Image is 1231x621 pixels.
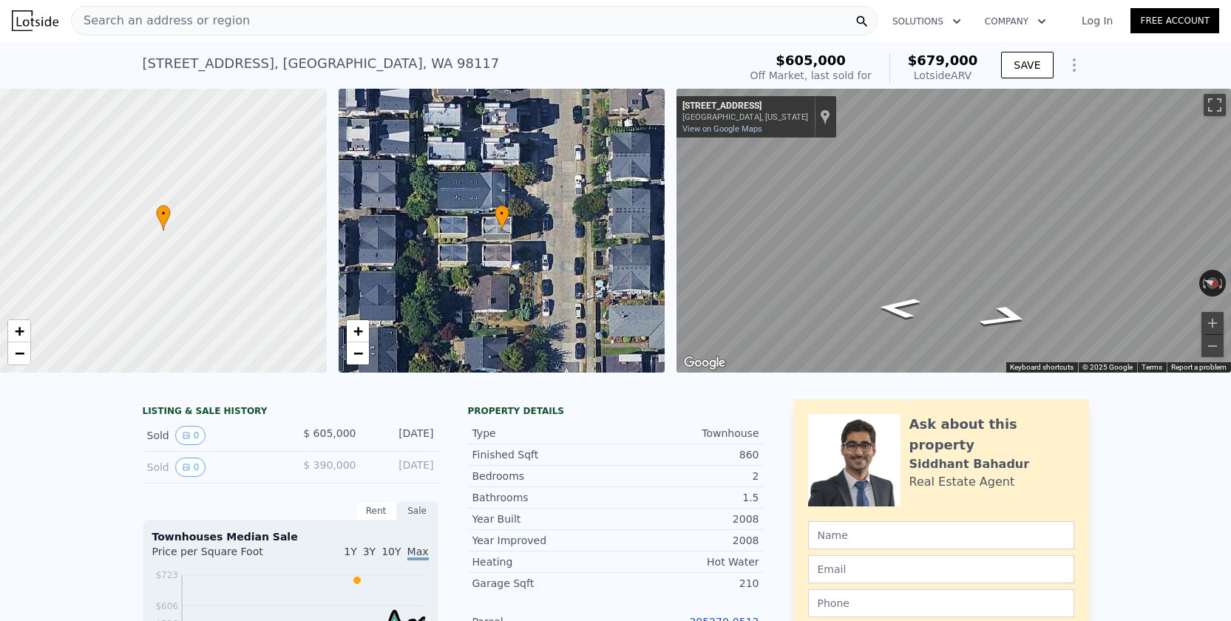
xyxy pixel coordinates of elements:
div: Map [676,89,1231,373]
input: Name [808,521,1074,549]
a: Terms (opens in new tab) [1142,363,1162,371]
input: Phone [808,589,1074,617]
button: Keyboard shortcuts [1010,362,1074,373]
div: Heating [472,554,616,569]
div: Year Built [472,512,616,526]
a: Zoom out [8,342,30,364]
div: Off Market, last sold for [750,68,872,83]
button: Rotate clockwise [1218,270,1227,296]
span: © 2025 Google [1082,363,1133,371]
button: View historical data [175,426,206,445]
div: [STREET_ADDRESS] [682,101,808,112]
div: [GEOGRAPHIC_DATA], [US_STATE] [682,112,808,122]
div: 2008 [616,512,759,526]
div: 210 [616,576,759,591]
span: + [353,322,362,340]
span: − [15,344,24,362]
div: 1.5 [616,490,759,505]
div: Type [472,426,616,441]
tspan: $606 [155,601,178,611]
a: Zoom in [347,320,369,342]
button: Rotate counterclockwise [1199,270,1207,296]
a: Open this area in Google Maps (opens a new window) [680,353,729,373]
span: $679,000 [908,52,978,68]
div: 860 [616,447,759,462]
div: [DATE] [368,458,434,477]
div: Sold [147,458,279,477]
a: Zoom in [8,320,30,342]
span: 10Y [381,546,401,557]
div: [STREET_ADDRESS] , [GEOGRAPHIC_DATA] , WA 98117 [143,53,500,74]
tspan: $723 [155,570,178,580]
button: SAVE [1001,52,1053,78]
div: LISTING & SALE HISTORY [143,405,438,420]
div: Garage Sqft [472,576,616,591]
div: Sale [397,501,438,520]
div: Street View [676,89,1231,373]
a: Show location on map [820,109,830,125]
span: $ 605,000 [303,427,356,439]
a: View on Google Maps [682,124,762,134]
div: Townhouses Median Sale [152,529,429,544]
div: Rent [356,501,397,520]
button: Company [973,8,1058,35]
div: Price per Square Foot [152,544,291,568]
div: • [495,205,509,231]
div: Real Estate Agent [909,473,1015,491]
div: 2008 [616,533,759,548]
span: − [353,344,362,362]
div: Siddhant Bahadur [909,455,1030,473]
path: Go South, 14th Ave NW [860,293,938,324]
a: Zoom out [347,342,369,364]
span: • [495,207,509,220]
a: Free Account [1130,8,1219,33]
img: Google [680,353,729,373]
button: Reset the view [1198,274,1227,293]
div: [DATE] [368,426,434,445]
button: Toggle fullscreen view [1204,94,1226,116]
span: Max [407,546,429,560]
div: Sold [147,426,279,445]
path: Go North, 14th Ave NW [958,300,1053,334]
span: + [15,322,24,340]
div: Lotside ARV [908,68,978,83]
div: Property details [468,405,764,417]
button: View historical data [175,458,206,477]
div: Hot Water [616,554,759,569]
div: Year Improved [472,533,616,548]
span: • [156,207,171,220]
div: Finished Sqft [472,447,616,462]
button: Zoom in [1201,312,1224,334]
span: 3Y [363,546,376,557]
div: 2 [616,469,759,483]
a: Log In [1064,13,1130,28]
div: Bedrooms [472,469,616,483]
span: Search an address or region [72,12,250,30]
button: Solutions [881,8,973,35]
div: Townhouse [616,426,759,441]
span: $ 390,000 [303,459,356,471]
img: Lotside [12,10,58,31]
button: Zoom out [1201,335,1224,357]
button: Show Options [1059,50,1089,80]
input: Email [808,555,1074,583]
div: Ask about this property [909,414,1074,455]
a: Report a problem [1171,363,1227,371]
span: 1Y [344,546,356,557]
span: $605,000 [776,52,846,68]
div: • [156,205,171,231]
div: Bathrooms [472,490,616,505]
